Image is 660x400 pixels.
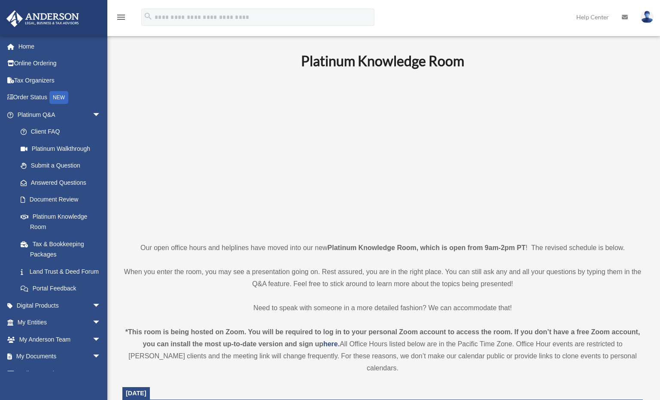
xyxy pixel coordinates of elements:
a: Digital Productsarrow_drop_down [6,297,114,314]
a: here [323,340,338,348]
a: Document Review [12,191,114,208]
a: Platinum Q&Aarrow_drop_down [6,106,114,123]
b: Platinum Knowledge Room [301,52,464,69]
a: Platinum Walkthrough [12,140,114,157]
iframe: 231110_Toby_KnowledgeRoom [254,81,511,226]
a: Tax Organizers [6,72,114,89]
img: Anderson Advisors Platinum Portal [4,10,82,27]
strong: *This room is being hosted on Zoom. You will be required to log in to your personal Zoom account ... [125,328,640,348]
a: Submit a Question [12,157,114,174]
span: arrow_drop_down [92,314,109,332]
a: Tax & Bookkeeping Packages [12,235,114,263]
p: Need to speak with someone in a more detailed fashion? We can accommodate that! [122,302,643,314]
span: arrow_drop_down [92,297,109,315]
p: Our open office hours and helplines have moved into our new ! The revised schedule is below. [122,242,643,254]
i: menu [116,12,126,22]
span: arrow_drop_down [92,106,109,124]
i: search [143,12,153,21]
span: [DATE] [126,390,146,397]
a: Answered Questions [12,174,114,191]
a: Portal Feedback [12,280,114,297]
a: My Entitiesarrow_drop_down [6,314,114,331]
p: When you enter the room, you may see a presentation going on. Rest assured, you are in the right ... [122,266,643,290]
a: Online Learningarrow_drop_down [6,365,114,382]
img: User Pic [641,11,654,23]
span: arrow_drop_down [92,331,109,348]
a: Land Trust & Deed Forum [12,263,114,280]
a: menu [116,15,126,22]
a: My Anderson Teamarrow_drop_down [6,331,114,348]
span: arrow_drop_down [92,365,109,382]
a: Online Ordering [6,55,114,72]
div: NEW [49,91,68,104]
a: Order StatusNEW [6,89,114,107]
strong: Platinum Knowledge Room, which is open from 9am-2pm PT [328,244,526,251]
div: All Office Hours listed below are in the Pacific Time Zone. Office Hour events are restricted to ... [122,326,643,374]
a: Home [6,38,114,55]
span: arrow_drop_down [92,348,109,366]
strong: . [338,340,340,348]
a: My Documentsarrow_drop_down [6,348,114,365]
a: Client FAQ [12,123,114,140]
a: Platinum Knowledge Room [12,208,109,235]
